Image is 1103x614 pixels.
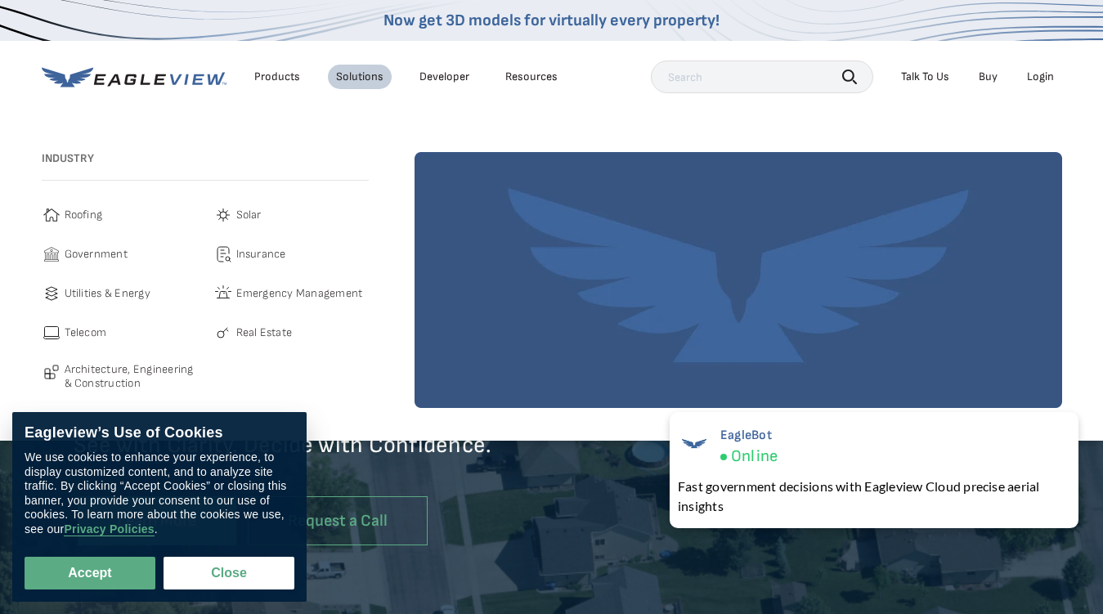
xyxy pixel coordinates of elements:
div: Fast government decisions with Eagleview Cloud precise aerial insights [678,477,1070,516]
a: Developer [419,69,469,84]
a: Government [42,244,197,264]
a: Architecture, Engineering & Construction [42,362,197,391]
span: Insurance [236,244,286,264]
div: Login [1027,69,1054,84]
input: Search [651,61,873,93]
a: Request a Call [248,496,428,546]
div: We use cookies to enhance your experience, to display customized content, and to analyze site tra... [25,450,294,536]
img: telecom-icon.svg [42,323,61,343]
span: EagleBot [720,428,778,443]
a: Roofing [42,205,197,225]
a: Solar [213,205,369,225]
div: Resources [505,69,558,84]
img: emergency-icon.svg [213,284,233,303]
a: Privacy Policies [64,522,154,536]
img: real-estate-icon.svg [213,323,233,343]
a: Real Estate [213,323,369,343]
span: Architecture, Engineering & Construction [65,362,197,391]
span: Online [731,446,778,467]
button: Close [164,557,294,589]
img: utilities-icon.svg [42,284,61,303]
img: EagleBot [678,428,711,460]
span: Real Estate [236,323,293,343]
img: solar-icon.svg [213,205,233,225]
img: architecture-icon.svg [42,362,61,382]
span: Roofing [65,205,103,225]
p: See with Clarity. Decide with Confidence. [74,431,552,484]
a: Utilities & Energy [42,284,197,303]
a: Insurance [213,244,369,264]
img: insurance-icon.svg [213,244,233,264]
span: Telecom [65,323,107,343]
img: government-icon.svg [42,244,61,264]
div: Products [254,69,300,84]
a: Buy [979,69,998,84]
span: Solar [236,205,262,225]
div: Eagleview’s Use of Cookies [25,424,294,442]
h3: Industry [42,152,369,166]
img: roofing-icon.svg [42,205,61,225]
span: Emergency Management [236,284,363,303]
button: Accept [25,557,155,589]
span: Utilities & Energy [65,284,150,303]
a: Now get 3D models for virtually every property! [383,11,720,30]
img: solutions-default-image-1.webp [415,152,1062,408]
a: Telecom [42,323,197,343]
span: Government [65,244,128,264]
div: Solutions [336,69,383,84]
div: Talk To Us [901,69,949,84]
a: Emergency Management [213,284,369,303]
